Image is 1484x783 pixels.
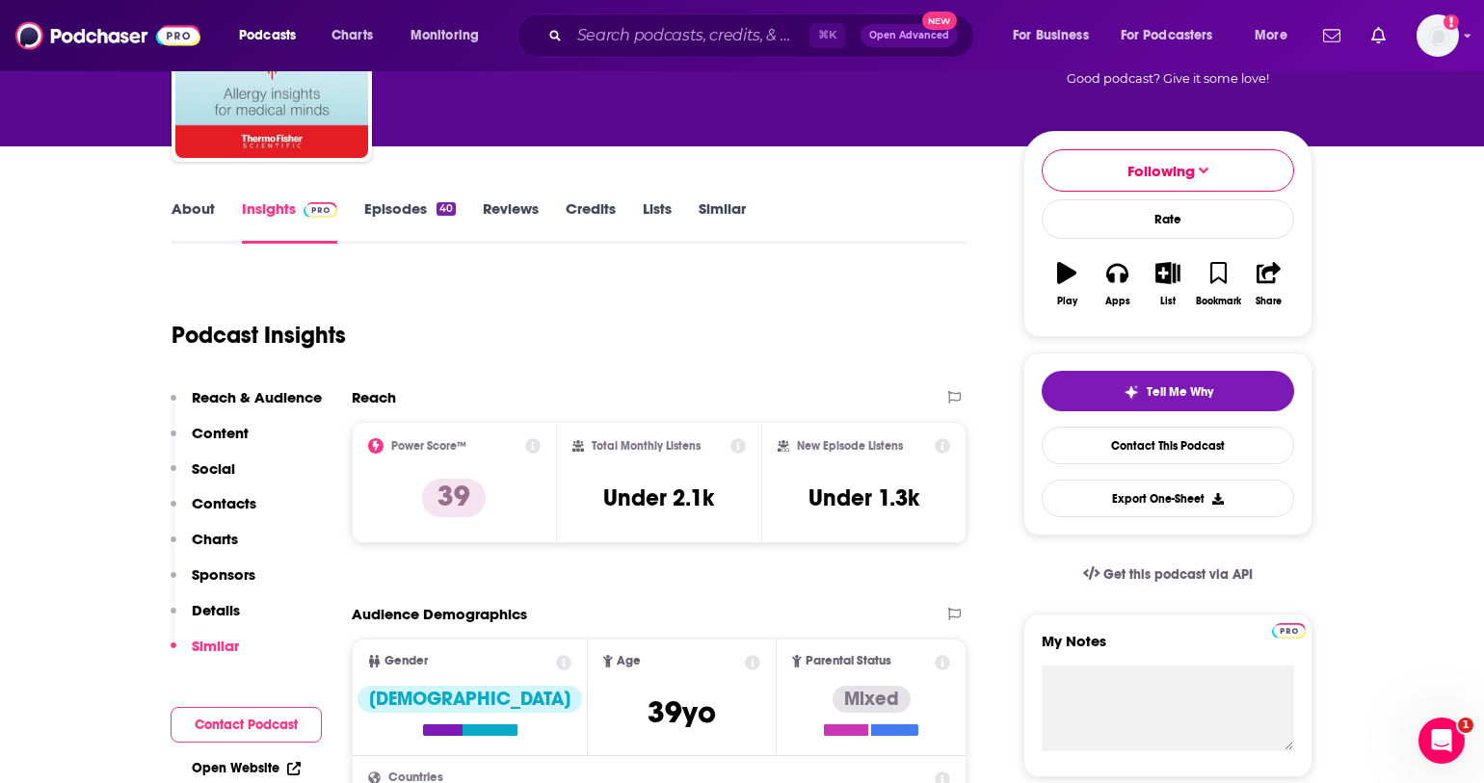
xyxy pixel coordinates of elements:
button: tell me why sparkleTell Me Why [1042,371,1294,411]
h3: Under 2.1k [603,483,714,512]
h2: Total Monthly Listens [592,439,701,453]
img: Podchaser Pro [1272,623,1306,639]
span: Get this podcast via API [1103,566,1253,583]
a: Get this podcast via API [1068,551,1268,598]
button: Similar [171,637,239,672]
p: Sponsors [192,565,255,584]
div: Play [1057,296,1077,307]
a: Contact This Podcast [1042,427,1294,464]
button: open menu [1241,20,1312,51]
a: Credits [566,199,616,244]
p: Charts [192,530,238,548]
a: Episodes40 [364,199,456,244]
button: Charts [171,530,238,565]
div: Share [1256,296,1282,307]
p: Details [192,601,240,619]
span: For Podcasters [1121,22,1213,49]
span: Age [617,655,641,667]
img: User Profile [1417,14,1459,57]
div: List [1160,296,1176,307]
div: Bookmark [1196,296,1241,307]
span: 1 [1458,718,1473,733]
p: Contacts [192,494,256,512]
img: Podchaser Pro [304,202,337,218]
button: Social [171,459,235,495]
svg: Add a profile image [1444,14,1459,30]
button: open menu [397,20,504,51]
h2: New Episode Listens [797,439,903,453]
span: New [922,12,957,30]
span: Charts [331,22,373,49]
span: Open Advanced [869,31,949,40]
button: Share [1244,249,1294,319]
p: Content [192,424,249,442]
span: Gender [384,655,428,667]
button: open menu [1108,20,1241,51]
p: Social [192,459,235,478]
p: 39 [422,479,486,517]
span: For Business [1013,22,1089,49]
p: Reach & Audience [192,388,322,406]
button: Show profile menu [1417,14,1459,57]
button: Sponsors [171,565,255,601]
h3: Under 1.3k [808,483,919,512]
a: Show notifications dropdown [1364,19,1393,52]
span: Podcasts [239,22,296,49]
button: Details [171,601,240,637]
a: Similar [699,199,746,244]
button: Apps [1092,249,1142,319]
button: Following [1042,149,1294,192]
button: Play [1042,249,1092,319]
button: open menu [225,20,321,51]
input: Search podcasts, credits, & more... [570,20,809,51]
h2: Reach [352,388,396,406]
span: Good podcast? Give it some love! [1067,71,1269,86]
a: [DEMOGRAPHIC_DATA] [358,686,582,736]
div: Apps [1105,296,1130,307]
div: Search podcasts, credits, & more... [535,13,993,58]
span: Logged in as anaresonate [1417,14,1459,57]
button: Export One-Sheet [1042,480,1294,517]
button: Reach & Audience [171,388,322,424]
a: InsightsPodchaser Pro [242,199,337,244]
a: Show notifications dropdown [1315,19,1348,52]
span: More [1255,22,1287,49]
h2: Power Score™ [391,439,466,453]
a: Mixed [824,686,918,736]
a: 39yo [648,704,716,728]
a: Lists [643,199,672,244]
p: Similar [192,637,239,655]
div: Mixed [833,686,911,713]
a: About [172,199,215,244]
h2: Audience Demographics [352,605,527,623]
div: [DEMOGRAPHIC_DATA] [358,686,582,713]
button: Content [171,424,249,459]
span: Tell Me Why [1147,384,1213,400]
button: List [1143,249,1193,319]
div: Rate [1042,199,1294,239]
img: Podchaser - Follow, Share and Rate Podcasts [15,17,200,54]
span: Following [1127,162,1195,180]
button: open menu [999,20,1113,51]
iframe: Intercom live chat [1418,718,1465,764]
button: Contacts [171,494,256,530]
a: Reviews [483,199,539,244]
span: 39 yo [648,693,716,731]
span: Monitoring [411,22,479,49]
h1: Podcast Insights [172,321,346,350]
span: Parental Status [806,655,891,667]
label: My Notes [1042,632,1294,666]
img: tell me why sparkle [1124,384,1139,400]
a: Charts [319,20,384,51]
button: Open AdvancedNew [861,24,958,47]
button: Bookmark [1193,249,1243,319]
button: Contact Podcast [171,707,322,743]
a: Pro website [1272,620,1306,639]
a: Open Website [192,760,301,776]
span: ⌘ K [809,23,845,48]
div: 40 [437,202,456,216]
